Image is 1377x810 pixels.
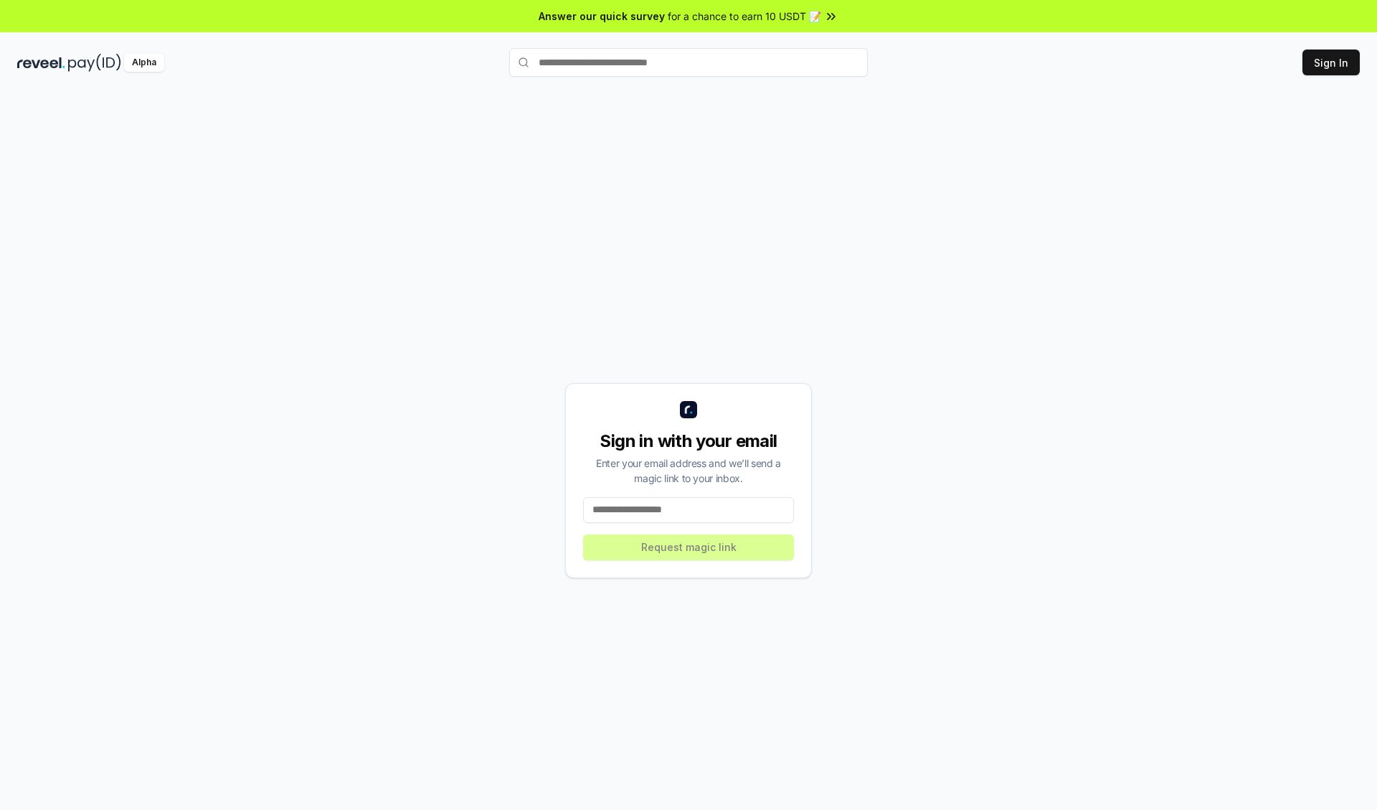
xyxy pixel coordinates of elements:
div: Enter your email address and we’ll send a magic link to your inbox. [583,456,794,486]
div: Alpha [124,54,164,72]
img: logo_small [680,401,697,418]
button: Sign In [1302,50,1360,75]
img: reveel_dark [17,54,65,72]
div: Sign in with your email [583,430,794,453]
span: for a chance to earn 10 USDT 📝 [668,9,821,24]
span: Answer our quick survey [539,9,665,24]
img: pay_id [68,54,121,72]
